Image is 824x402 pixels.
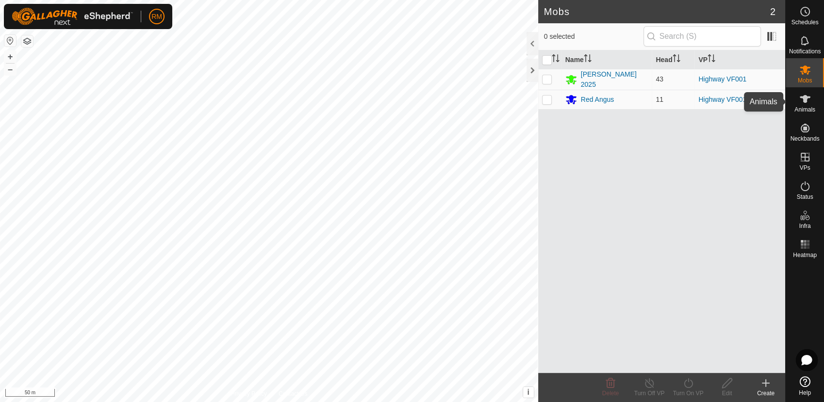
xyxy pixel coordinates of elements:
button: i [523,387,534,398]
span: Infra [799,223,810,229]
span: Status [796,194,813,200]
span: RM [151,12,162,22]
button: Map Layers [21,35,33,47]
span: i [527,388,529,396]
th: Head [652,50,694,69]
img: Gallagher Logo [12,8,133,25]
th: Name [561,50,652,69]
div: Create [746,389,785,398]
span: Delete [602,390,619,397]
h2: Mobs [544,6,770,17]
input: Search (S) [643,26,761,47]
a: Help [786,372,824,400]
a: Highway VF001 [698,75,746,83]
span: Schedules [791,19,818,25]
span: Animals [794,107,815,113]
th: VP [694,50,785,69]
div: Turn Off VP [630,389,669,398]
span: 11 [656,96,663,103]
div: Turn On VP [669,389,708,398]
span: Heatmap [793,252,817,258]
button: Reset Map [4,35,16,47]
a: Privacy Policy [231,389,267,398]
span: 2 [770,4,775,19]
span: Mobs [798,78,812,83]
span: 0 selected [544,32,643,42]
p-sorticon: Activate to sort [584,56,592,64]
span: Neckbands [790,136,819,142]
p-sorticon: Activate to sort [708,56,715,64]
p-sorticon: Activate to sort [552,56,560,64]
span: Help [799,390,811,396]
span: VPs [799,165,810,171]
span: 43 [656,75,663,83]
div: Red Angus [581,95,614,105]
div: Edit [708,389,746,398]
span: Notifications [789,48,821,54]
div: [PERSON_NAME] 2025 [581,69,648,90]
a: Highway VF001 [698,96,746,103]
p-sorticon: Activate to sort [673,56,680,64]
a: Contact Us [279,389,307,398]
button: – [4,64,16,75]
button: + [4,51,16,63]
